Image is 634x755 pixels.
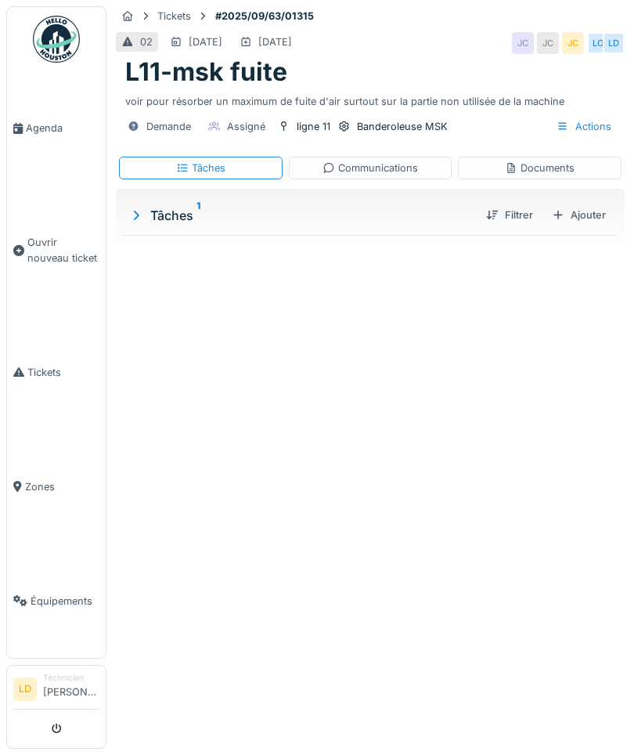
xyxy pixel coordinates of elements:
li: [PERSON_NAME] [43,672,99,706]
li: LD [13,677,37,701]
div: 02 [140,34,153,49]
div: Tâches [176,161,225,175]
h1: L11-msk fuite [125,57,287,87]
a: Équipements [7,544,106,658]
div: ligne 11 [297,119,330,134]
strong: #2025/09/63/01315 [209,9,320,23]
sup: 1 [196,206,200,225]
div: JC [562,32,584,54]
img: Badge_color-CXgf-gQk.svg [33,16,80,63]
div: [DATE] [189,34,222,49]
div: Filtrer [480,204,539,226]
div: Communications [322,161,418,175]
div: voir pour résorber un maximum de fuite d'air surtout sur la partie non utilisée de la machine [125,88,615,109]
div: JC [537,32,559,54]
div: Assigné [227,119,265,134]
div: Demande [146,119,191,134]
a: LD Technicien[PERSON_NAME] [13,672,99,710]
div: Tâches [128,206,474,225]
div: LD [603,32,625,54]
div: Documents [505,161,575,175]
div: Tickets [157,9,191,23]
div: Actions [549,115,618,138]
div: Ajouter [546,204,612,226]
span: Ouvrir nouveau ticket [27,235,99,265]
div: JC [512,32,534,54]
div: [DATE] [258,34,292,49]
div: Banderoleuse MSK [357,119,448,134]
span: Équipements [31,594,99,609]
div: Technicien [43,672,99,684]
a: Zones [7,429,106,544]
span: Tickets [27,365,99,380]
span: Zones [25,479,99,494]
div: LO [587,32,609,54]
a: Ouvrir nouveau ticket [7,186,106,315]
a: Tickets [7,315,106,429]
span: Agenda [26,121,99,135]
a: Agenda [7,71,106,186]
